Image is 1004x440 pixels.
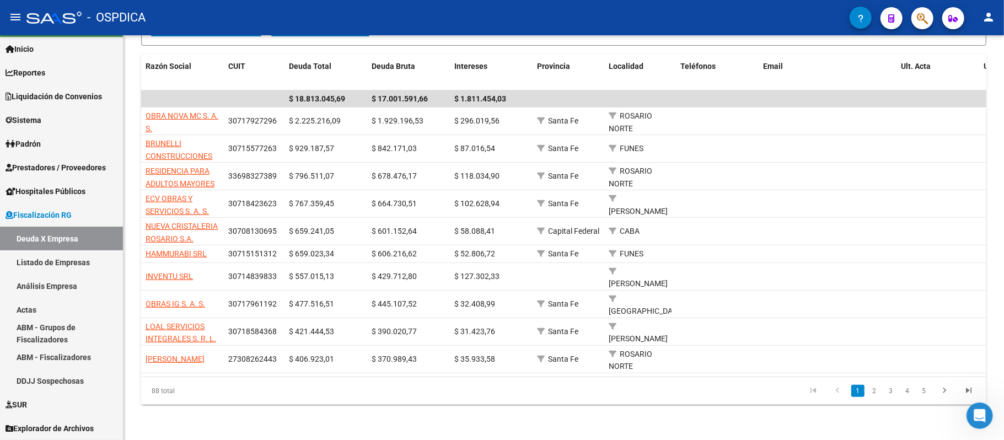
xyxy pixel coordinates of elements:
[289,144,334,153] span: $ 929.187,57
[146,194,209,216] span: ECV OBRAS Y SERVICIOS S. A. S.
[6,399,27,411] span: SUR
[372,299,417,308] span: $ 445.107,52
[676,55,759,91] datatable-header-cell: Teléfonos
[289,62,331,71] span: Deuda Total
[289,355,334,363] span: $ 406.923,01
[609,350,652,371] span: ROSARIO NORTE
[548,144,578,153] span: Santa Fe
[454,355,495,363] span: $ 35.933,58
[289,116,341,125] span: $ 2.225.216,09
[141,377,308,405] div: 88 total
[289,199,334,208] span: $ 767.359,45
[372,249,417,258] span: $ 606.216,62
[6,162,106,174] span: Prestadores / Proveedores
[620,227,640,235] span: CABA
[289,249,334,258] span: $ 659.023,34
[803,385,824,397] a: go to first page
[228,199,277,208] span: 30718423623
[609,279,668,288] span: [PERSON_NAME]
[367,55,450,91] datatable-header-cell: Deuda Bruta
[680,62,716,71] span: Teléfonos
[866,382,883,400] li: page 2
[454,171,500,180] span: $ 118.034,90
[916,382,932,400] li: page 5
[289,171,334,180] span: $ 796.511,07
[289,227,334,235] span: $ 659.241,05
[883,382,899,400] li: page 3
[454,94,506,103] span: $ 1.811.454,03
[146,62,191,71] span: Razón Social
[289,327,334,336] span: $ 421.444,53
[548,327,578,336] span: Santa Fe
[609,167,652,188] span: ROSARIO NORTE
[548,199,578,208] span: Santa Fe
[146,139,212,173] span: BRUNELLI CONSTRUCCIONES SRL
[868,385,881,397] a: 2
[917,385,931,397] a: 5
[450,55,533,91] datatable-header-cell: Intereses
[289,272,334,281] span: $ 557.015,13
[899,382,916,400] li: page 4
[146,222,218,243] span: NUEVA CRISTALERIA ROSARIO S.A.
[454,327,495,336] span: $ 31.423,76
[454,299,495,308] span: $ 32.408,99
[6,67,45,79] span: Reportes
[827,385,848,397] a: go to previous page
[372,327,417,336] span: $ 390.020,77
[87,6,146,30] span: - OSPDICA
[6,138,41,150] span: Padrón
[896,55,979,91] datatable-header-cell: Ult. Acta
[146,249,207,258] span: HAMMURABI SRL
[141,55,224,91] datatable-header-cell: Razón Social
[228,299,277,308] span: 30717961192
[609,307,683,315] span: [GEOGRAPHIC_DATA]
[372,272,417,281] span: $ 429.712,80
[548,116,578,125] span: Santa Fe
[228,116,277,125] span: 30717927296
[901,62,931,71] span: Ult. Acta
[548,171,578,180] span: Santa Fe
[934,385,955,397] a: go to next page
[548,249,578,258] span: Santa Fe
[604,55,676,91] datatable-header-cell: Localidad
[289,299,334,308] span: $ 477.516,51
[228,144,277,153] span: 30715577263
[6,90,102,103] span: Liquidación de Convenios
[6,43,34,55] span: Inicio
[6,114,41,126] span: Sistema
[454,272,500,281] span: $ 127.302,33
[146,111,218,133] span: OBRA NOVA MC S. A. S.
[982,10,995,24] mat-icon: person
[146,355,205,363] span: [PERSON_NAME]
[851,385,865,397] a: 1
[454,62,487,71] span: Intereses
[228,62,245,71] span: CUIT
[6,209,72,221] span: Fiscalización RG
[228,171,277,180] span: 33698327389
[548,299,578,308] span: Santa Fe
[454,199,500,208] span: $ 102.628,94
[228,327,277,336] span: 30718584368
[884,385,898,397] a: 3
[372,171,417,180] span: $ 678.476,17
[228,249,277,258] span: 30715151312
[372,227,417,235] span: $ 601.152,64
[548,355,578,363] span: Santa Fe
[6,185,85,197] span: Hospitales Públicos
[146,322,216,344] span: LOAL SERVICIOS INTEGRALES S. R. L.
[850,382,866,400] li: page 1
[372,355,417,363] span: $ 370.989,43
[372,199,417,208] span: $ 664.730,51
[228,227,277,235] span: 30708130695
[6,422,94,434] span: Explorador de Archivos
[372,116,423,125] span: $ 1.929.196,53
[372,62,415,71] span: Deuda Bruta
[609,62,643,71] span: Localidad
[284,55,367,91] datatable-header-cell: Deuda Total
[763,62,783,71] span: Email
[228,272,277,281] span: 30714839833
[454,227,495,235] span: $ 58.088,41
[609,207,668,216] span: [PERSON_NAME]
[620,249,643,258] span: FUNES
[958,385,979,397] a: go to last page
